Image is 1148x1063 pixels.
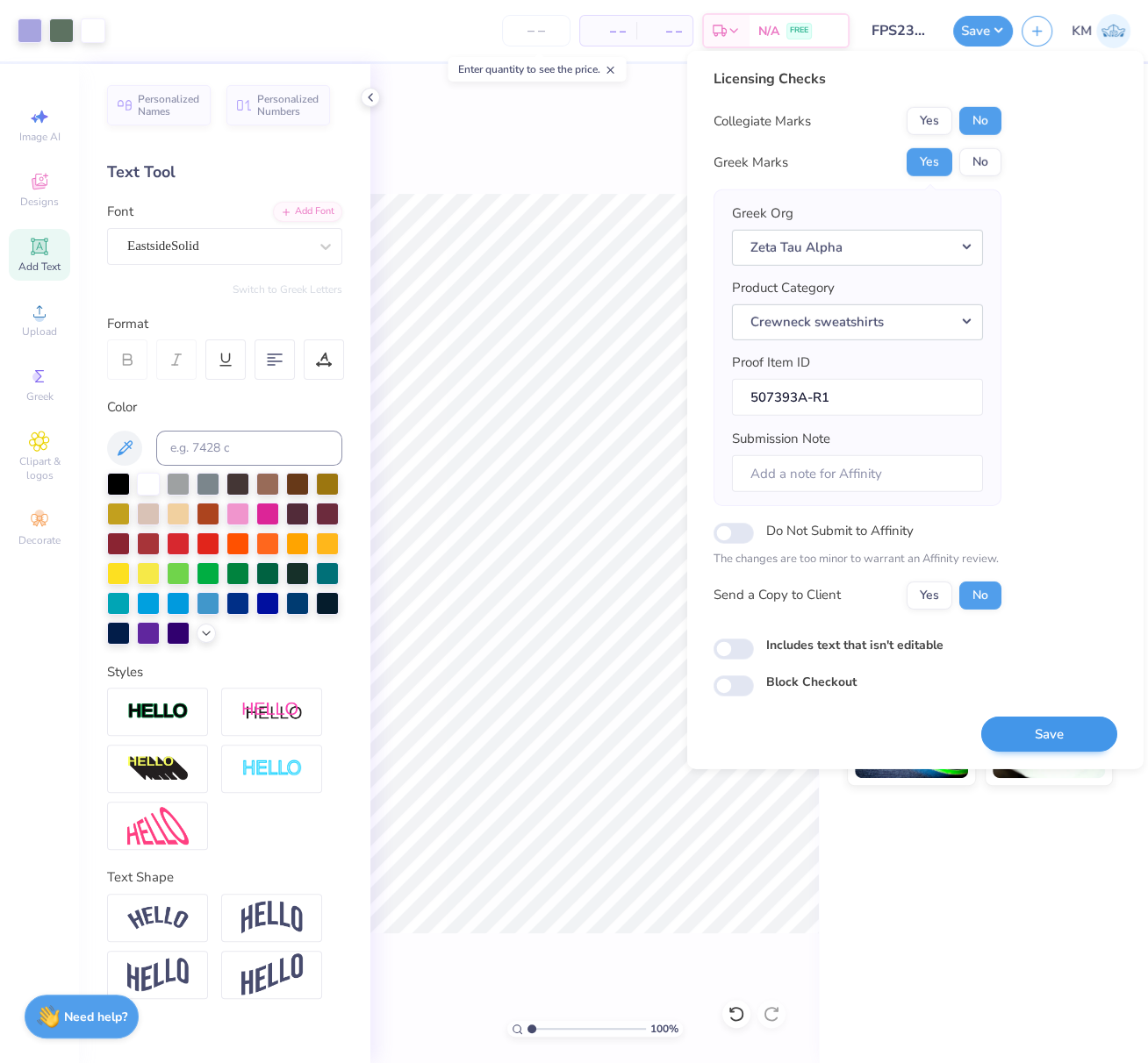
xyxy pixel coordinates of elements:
div: Greek Marks [714,153,788,173]
span: 100 % [650,1021,678,1037]
label: Do Not Submit to Affinity [766,519,914,542]
div: Add Font [273,202,342,222]
button: No [959,581,1001,609]
img: Katrina Mae Mijares [1096,14,1130,48]
img: 3d Illusion [127,755,189,783]
label: Includes text that isn't editable [766,635,944,653]
button: Yes [907,107,952,135]
label: Block Checkout [766,673,857,691]
img: Shadow [241,701,303,723]
strong: Need help? [64,1009,127,1025]
label: Product Category [732,278,835,298]
div: Styles [107,662,342,682]
img: Arch [241,901,303,934]
span: N/A [758,22,779,40]
label: Submission Note [732,429,830,449]
input: e.g. 7428 c [156,431,342,466]
span: KM [1072,21,1092,41]
span: Image AI [19,130,61,144]
div: Format [107,314,344,334]
span: – – [647,22,682,40]
div: Enter quantity to see the price. [448,57,626,82]
img: Stroke [127,702,189,722]
div: Color [107,397,342,417]
label: Greek Org [732,203,793,224]
span: Upload [22,325,57,339]
div: Collegiate Marks [714,111,811,132]
span: Greek [26,389,54,403]
button: Save [953,16,1013,46]
img: Negative Space [241,759,303,779]
button: Crewneck sweatshirts [732,303,983,339]
button: Yes [907,148,952,176]
button: Yes [907,581,952,609]
div: Licensing Checks [714,68,1001,89]
span: Personalized Numbers [257,93,319,118]
img: Arc [127,906,189,930]
button: No [959,148,1001,176]
a: KM [1072,14,1130,48]
label: Proof Item ID [732,353,810,373]
input: Untitled Design [858,13,944,48]
p: The changes are too minor to warrant an Affinity review. [714,551,1001,568]
img: Free Distort [127,807,189,845]
label: Font [107,202,133,222]
input: – – [502,15,570,46]
span: Personalized Names [138,93,200,118]
button: Save [981,716,1117,752]
img: Flag [127,958,189,992]
span: Clipart & logos [9,454,70,482]
span: – – [591,22,626,40]
span: FREE [790,25,808,37]
img: Rise [241,953,303,996]
span: Designs [20,195,59,209]
button: No [959,107,1001,135]
button: Switch to Greek Letters [233,282,342,296]
div: Text Shape [107,867,342,888]
span: Decorate [18,533,61,547]
input: Add a note for Affinity [732,454,983,492]
span: Add Text [18,260,61,274]
div: Text Tool [107,161,342,184]
button: Zeta Tau Alpha [732,229,983,265]
div: Send a Copy to Client [714,585,841,605]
